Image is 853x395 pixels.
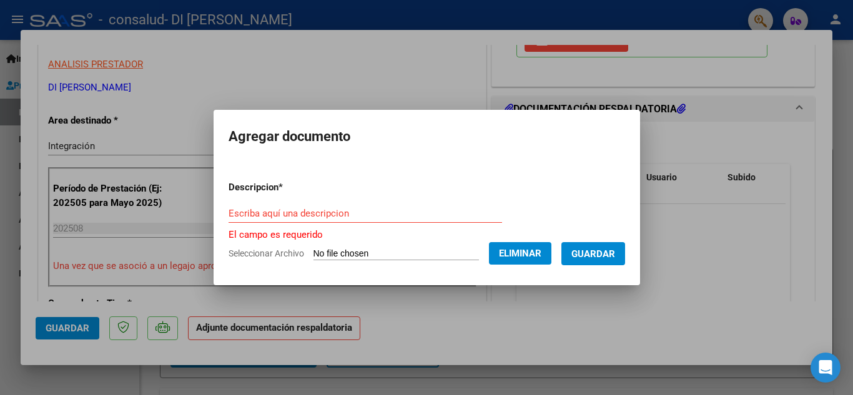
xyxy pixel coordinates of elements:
button: Guardar [561,242,625,265]
div: Open Intercom Messenger [811,353,841,383]
span: Guardar [571,248,615,260]
h2: Agregar documento [229,125,625,149]
p: Descripcion [229,180,348,195]
button: Eliminar [489,242,551,265]
span: Eliminar [499,248,541,259]
span: Seleccionar Archivo [229,248,304,258]
p: El campo es requerido [229,228,625,242]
